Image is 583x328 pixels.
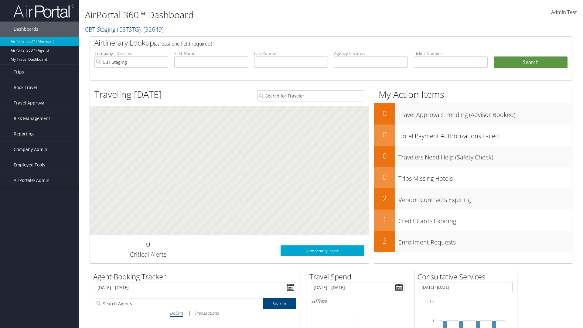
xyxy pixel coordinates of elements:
label: First Name: [174,50,248,56]
h3: Enrollment Requests [398,235,572,247]
tspan: 1.5 [430,299,434,303]
i: Transactions [194,310,219,316]
h2: 0 [374,108,395,118]
span: $0 [311,298,316,305]
input: Search Agents [95,298,262,309]
span: (at least one field required) [154,40,212,47]
i: Dollars [170,310,183,316]
button: Search [494,56,568,69]
h3: Hotel Payment Authorizations Failed [398,129,572,140]
h2: Agent Booking Tracker [93,272,301,282]
h2: 2 [374,193,395,203]
label: Company - Division: [94,50,168,56]
a: 0Trips Missing Hotels [374,167,572,188]
h3: Credit Cards Expiring [398,214,572,225]
h2: 0 [94,239,202,249]
tspan: 1 [432,319,434,323]
span: Reporting [14,126,34,142]
h2: 0 [374,172,395,182]
h3: Vendor Contracts Expiring [398,193,572,204]
img: airportal-logo.png [13,4,74,18]
h1: Traveling [DATE] [94,88,162,101]
a: CBT Staging [85,25,164,33]
span: Book Travel [14,80,37,95]
a: Search [263,298,296,309]
span: Admin Test [551,9,577,15]
h3: Trips Missing Hotels [398,171,572,183]
a: 0Travelers Need Help (Safety Check) [374,146,572,167]
div: | [95,309,296,317]
label: Agency Locator: [334,50,408,56]
h6: Total [311,298,404,305]
h1: My Action Items [374,88,572,101]
span: Dashboards [14,22,38,37]
h2: 0 [374,151,395,161]
label: Ticket Number: [414,50,488,56]
span: AirPortal® Admin [14,173,49,188]
span: ( CBTSTG ) [117,25,141,33]
h2: Airtinerary Lookup [94,38,527,48]
a: 2Enrollment Requests [374,231,572,252]
span: , [ 32649 ] [141,25,164,33]
a: 2Vendor Contracts Expiring [374,188,572,210]
h3: Travel Approvals Pending (Advisor Booked) [398,108,572,119]
h2: 2 [374,236,395,246]
a: 0Travel Approvals Pending (Advisor Booked) [374,103,572,125]
a: View SecurityLogic® [281,245,364,256]
span: Trips [14,64,24,80]
h3: Travelers Need Help (Safety Check) [398,150,572,162]
a: 1Credit Cards Expiring [374,210,572,231]
a: Admin Test [551,3,577,22]
h2: 0 [374,129,395,140]
a: 0Hotel Payment Authorizations Failed [374,125,572,146]
h3: Critical Alerts [94,250,202,259]
span: Travel Approval [14,95,46,111]
h2: Consultative Services [418,272,517,282]
span: Company Admin [14,142,47,157]
h1: AirPortal 360™ Dashboard [85,9,413,21]
span: Employee Tools [14,157,45,173]
h2: 1 [374,214,395,225]
input: Search for Traveler [257,90,364,101]
label: Last Name: [254,50,328,56]
span: Risk Management [14,111,50,126]
h2: Travel Spend [309,272,409,282]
